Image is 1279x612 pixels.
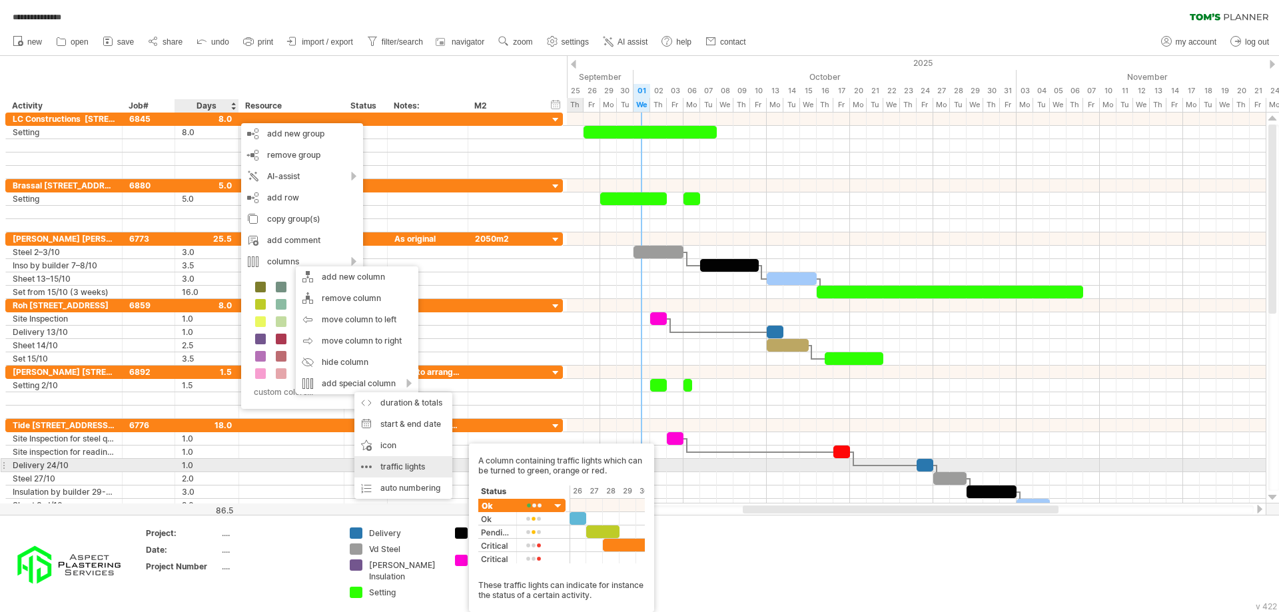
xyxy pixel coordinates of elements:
span: print [258,37,273,47]
div: 3.5 [182,352,232,365]
div: Site Inspection [13,312,115,325]
div: Wednesday, 15 October 2025 [800,84,817,98]
div: Sheet 14/10 [13,339,115,352]
div: Thursday, 20 November 2025 [1233,84,1250,98]
div: Sheet 3rd/10 [13,499,115,511]
div: Delivery 13/10 [13,326,115,338]
div: 6845 [129,113,168,125]
a: open [53,33,93,51]
a: share [145,33,187,51]
div: Wednesday, 19 November 2025 [1216,98,1233,112]
div: Wednesday, 12 November 2025 [1133,98,1150,112]
div: Need to arrange materials required [394,366,461,378]
span: my account [1176,37,1216,47]
div: 2.0 [182,472,232,485]
div: Wednesday, 29 October 2025 [967,84,983,98]
div: Friday, 24 October 2025 [917,84,933,98]
div: move column to right [296,330,418,352]
span: contact [720,37,746,47]
div: Monday, 27 October 2025 [933,84,950,98]
div: add special column [296,373,418,394]
div: 2.0 [182,499,232,511]
div: Tuesday, 4 November 2025 [1033,84,1050,98]
span: filter/search [382,37,423,47]
div: Thursday, 13 November 2025 [1150,84,1166,98]
div: Wednesday, 1 October 2025 [634,98,650,112]
div: Monday, 10 November 2025 [1100,98,1116,112]
div: 6773 [129,232,168,245]
a: AI assist [600,33,651,51]
div: .... [222,561,334,572]
div: Monday, 17 November 2025 [1183,84,1200,98]
span: import / export [302,37,353,47]
div: Wednesday, 29 October 2025 [967,98,983,112]
div: Date: [146,544,219,555]
div: Set from 15/10 (3 weeks) [13,286,115,298]
div: 6892 [129,366,168,378]
div: Wednesday, 5 November 2025 [1050,98,1066,112]
div: Thursday, 20 November 2025 [1233,98,1250,112]
div: Monday, 10 November 2025 [1100,84,1116,98]
a: navigator [434,33,488,51]
div: add new group [241,123,363,145]
div: Tuesday, 30 September 2025 [617,98,634,112]
div: AI-assist [241,166,363,187]
div: 1.0 [182,326,232,338]
div: Resource [245,99,336,113]
div: Thursday, 13 November 2025 [1150,98,1166,112]
div: Friday, 10 October 2025 [750,84,767,98]
div: Thursday, 9 October 2025 [733,98,750,112]
div: Delivery [369,527,442,539]
div: Monday, 6 October 2025 [683,84,700,98]
div: 3.0 [182,272,232,285]
div: Tuesday, 4 November 2025 [1033,98,1050,112]
div: Friday, 21 November 2025 [1250,98,1266,112]
div: Wednesday, 19 November 2025 [1216,84,1233,98]
div: Friday, 10 October 2025 [750,98,767,112]
div: Tuesday, 28 October 2025 [950,98,967,112]
div: Wednesday, 22 October 2025 [883,84,900,98]
span: save [117,37,134,47]
div: 3.0 [182,485,232,498]
div: Friday, 3 October 2025 [667,84,683,98]
a: help [658,33,695,51]
div: Tide [STREET_ADDRESS][PERSON_NAME] [13,419,115,432]
div: Tuesday, 21 October 2025 [867,84,883,98]
div: Status [350,99,380,113]
div: Wednesday, 8 October 2025 [717,98,733,112]
div: October 2025 [634,70,1017,84]
div: Wednesday, 15 October 2025 [800,98,817,112]
div: Tuesday, 11 November 2025 [1116,84,1133,98]
div: Monday, 6 October 2025 [683,98,700,112]
span: log out [1245,37,1269,47]
div: 3.0 [182,246,232,258]
div: Inso by builder 7–8/10 [13,259,115,272]
div: Thursday, 16 October 2025 [817,84,833,98]
a: save [99,33,138,51]
div: [PERSON_NAME] [STREET_ADDRESS][PERSON_NAME] [13,366,115,378]
div: Set 15/10 [13,352,115,365]
a: my account [1158,33,1220,51]
div: Tuesday, 18 November 2025 [1200,98,1216,112]
div: LC Constructions [STREET_ADDRESS] [13,113,115,125]
div: Activity [12,99,115,113]
div: 3.5 [182,259,232,272]
div: Friday, 7 November 2025 [1083,98,1100,112]
a: log out [1227,33,1273,51]
div: 1.0 [182,432,232,445]
div: Tuesday, 14 October 2025 [783,98,800,112]
div: Setting [13,192,115,205]
span: settings [562,37,589,47]
div: Friday, 31 October 2025 [1000,98,1017,112]
div: Monday, 17 November 2025 [1183,98,1200,112]
a: contact [702,33,750,51]
div: 8.0 [182,126,232,139]
div: Vd Steel [369,543,442,555]
div: Wednesday, 8 October 2025 [717,84,733,98]
div: Monday, 3 November 2025 [1017,98,1033,112]
div: Thursday, 2 October 2025 [650,84,667,98]
div: Friday, 24 October 2025 [917,98,933,112]
div: Tuesday, 18 November 2025 [1200,84,1216,98]
div: Monday, 27 October 2025 [933,98,950,112]
a: print [240,33,277,51]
